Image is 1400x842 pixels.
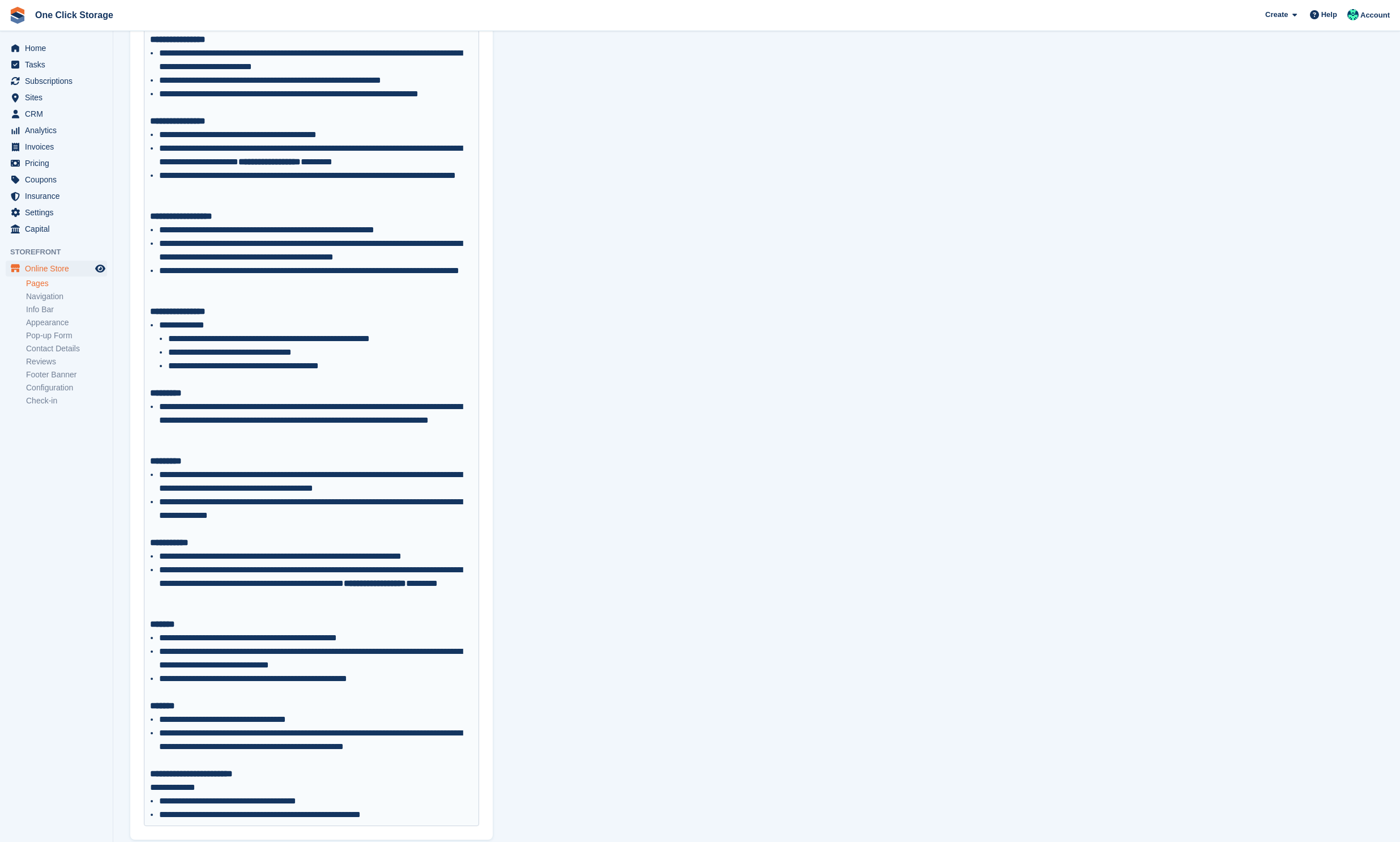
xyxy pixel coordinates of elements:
span: Storefront [10,246,113,258]
a: menu [6,122,107,138]
span: Create [1265,9,1288,20]
a: menu [6,73,107,89]
span: Subscriptions [25,73,93,89]
a: menu [6,40,107,56]
a: menu [6,172,107,188]
span: Home [25,40,93,56]
a: menu [6,261,107,277]
a: Navigation [26,291,107,302]
img: Katy Forster [1347,9,1359,20]
span: CRM [25,106,93,122]
a: Footer Banner [26,369,107,380]
span: Sites [25,90,93,105]
span: Invoices [25,139,93,155]
span: Insurance [25,188,93,204]
a: Preview store [93,262,107,275]
span: Analytics [25,122,93,138]
a: Pop-up Form [26,330,107,341]
span: Help [1321,9,1337,20]
a: Info Bar [26,304,107,315]
img: stora-icon-8386f47178a22dfd0bd8f6a31ec36ba5ce8667c1dd55bd0f319d3a0aa187defe.svg [9,7,26,24]
a: menu [6,205,107,220]
a: Pages [26,278,107,289]
a: Configuration [26,382,107,393]
span: Online Store [25,261,93,277]
a: menu [6,188,107,204]
a: menu [6,155,107,171]
a: Appearance [26,317,107,328]
span: Capital [25,221,93,237]
a: Reviews [26,356,107,367]
span: Account [1360,10,1390,21]
a: Check-in [26,396,107,406]
a: One Click Storage [31,6,118,24]
span: Pricing [25,155,93,171]
a: Contact Details [26,343,107,354]
a: menu [6,106,107,122]
a: menu [6,57,107,73]
span: Tasks [25,57,93,73]
a: menu [6,221,107,237]
span: Settings [25,205,93,220]
span: Coupons [25,172,93,188]
a: menu [6,139,107,155]
a: menu [6,90,107,105]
